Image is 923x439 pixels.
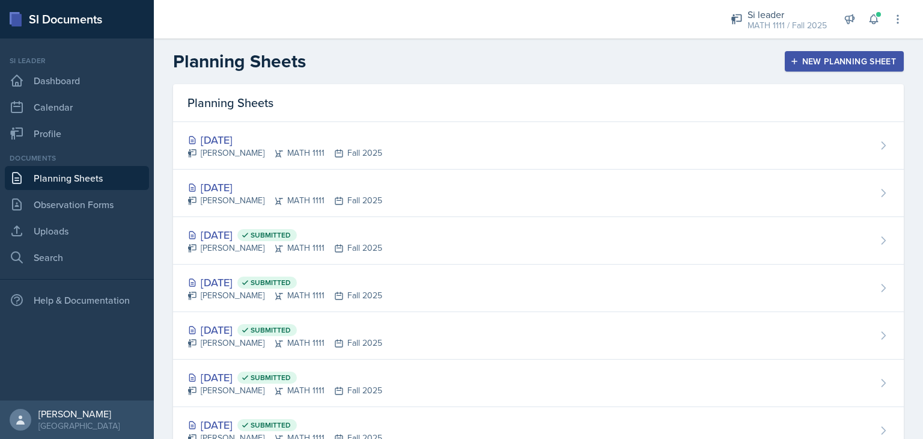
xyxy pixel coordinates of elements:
h2: Planning Sheets [173,51,306,72]
div: [PERSON_NAME] MATH 1111 Fall 2025 [187,337,382,349]
div: Planning Sheets [173,84,904,122]
div: [DATE] [187,274,382,290]
a: Uploads [5,219,149,243]
a: [DATE] Submitted [PERSON_NAME]MATH 1111Fall 2025 [173,312,904,360]
a: [DATE] Submitted [PERSON_NAME]MATH 1111Fall 2025 [173,217,904,265]
div: Documents [5,153,149,164]
span: Submitted [251,373,291,382]
div: [DATE] [187,132,382,148]
div: MATH 1111 / Fall 2025 [748,19,827,32]
div: New Planning Sheet [793,57,896,66]
a: Profile [5,121,149,146]
div: [PERSON_NAME] MATH 1111 Fall 2025 [187,289,382,302]
a: Calendar [5,95,149,119]
div: [PERSON_NAME] MATH 1111 Fall 2025 [187,147,382,159]
a: [DATE] [PERSON_NAME]MATH 1111Fall 2025 [173,170,904,217]
a: [DATE] [PERSON_NAME]MATH 1111Fall 2025 [173,122,904,170]
div: [DATE] [187,179,382,195]
a: Observation Forms [5,192,149,216]
a: Dashboard [5,69,149,93]
div: [DATE] [187,322,382,338]
div: Help & Documentation [5,288,149,312]
div: [PERSON_NAME] MATH 1111 Fall 2025 [187,242,382,254]
div: [GEOGRAPHIC_DATA] [38,420,120,432]
span: Submitted [251,325,291,335]
a: Search [5,245,149,269]
span: Submitted [251,278,291,287]
a: Planning Sheets [5,166,149,190]
div: [PERSON_NAME] [38,408,120,420]
div: [DATE] [187,227,382,243]
a: [DATE] Submitted [PERSON_NAME]MATH 1111Fall 2025 [173,265,904,312]
div: Si leader [5,55,149,66]
div: [PERSON_NAME] MATH 1111 Fall 2025 [187,384,382,397]
a: [DATE] Submitted [PERSON_NAME]MATH 1111Fall 2025 [173,360,904,407]
div: [DATE] [187,417,382,433]
span: Submitted [251,230,291,240]
div: Si leader [748,7,827,22]
div: [PERSON_NAME] MATH 1111 Fall 2025 [187,194,382,207]
button: New Planning Sheet [785,51,904,72]
div: [DATE] [187,369,382,385]
span: Submitted [251,420,291,430]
